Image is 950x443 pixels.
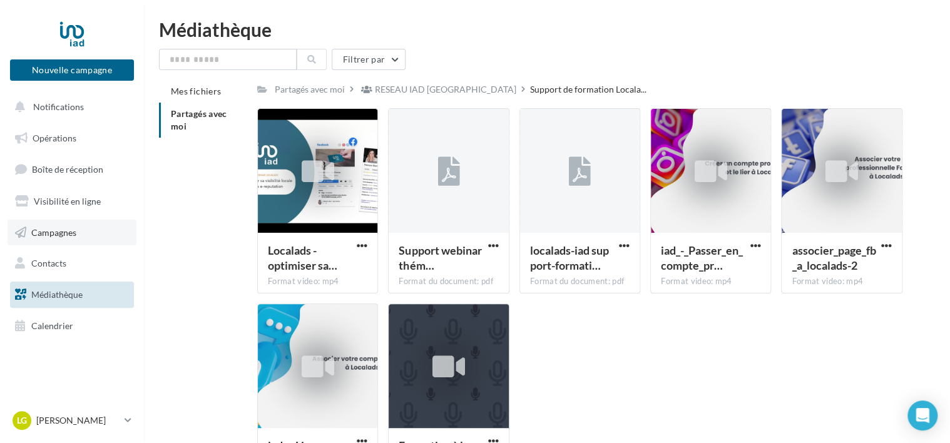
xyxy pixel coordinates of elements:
div: Open Intercom Messenger [907,400,937,430]
span: Campagnes [31,227,76,237]
div: Format video: mp4 [661,276,760,287]
div: Partagés avec moi [275,83,345,96]
span: Visibilité en ligne [34,196,101,206]
a: Boîte de réception [8,156,136,183]
span: Contacts [31,258,66,268]
div: RESEAU IAD [GEOGRAPHIC_DATA] [375,83,516,96]
span: Calendrier [31,320,73,331]
span: Support de formation Locala... [530,83,646,96]
div: Format video: mp4 [268,276,367,287]
a: Visibilité en ligne [8,188,136,215]
div: Format video: mp4 [792,276,891,287]
span: Support webinar thématique Presence Management [399,243,481,272]
span: iad_-_Passer_en_compte_professionnel_sur_Instagram_et_le_relier_a_Localads-3 [661,243,743,272]
span: localads-iad support-formation.pptx [530,243,609,272]
span: associer_page_fb_a_localads-2 [792,243,876,272]
span: Localads - optimiser sa visibilité locale et sa e-réputation (1) [268,243,337,272]
button: Notifications [8,94,131,120]
a: LG [PERSON_NAME] [10,409,134,432]
a: Campagnes [8,220,136,246]
a: Médiathèque [8,282,136,308]
div: Format du document: pdf [399,276,498,287]
span: Opérations [33,133,76,143]
a: Calendrier [8,313,136,339]
p: [PERSON_NAME] [36,414,120,427]
button: Filtrer par [332,49,406,70]
a: Contacts [8,250,136,277]
span: Partagés avec moi [171,108,227,131]
span: Notifications [33,101,84,112]
span: Médiathèque [31,289,83,300]
button: Nouvelle campagne [10,59,134,81]
span: Boîte de réception [32,164,103,175]
div: Médiathèque [159,20,935,39]
span: Mes fichiers [171,86,221,96]
a: Opérations [8,125,136,151]
span: LG [17,414,27,427]
div: Format du document: pdf [530,276,630,287]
